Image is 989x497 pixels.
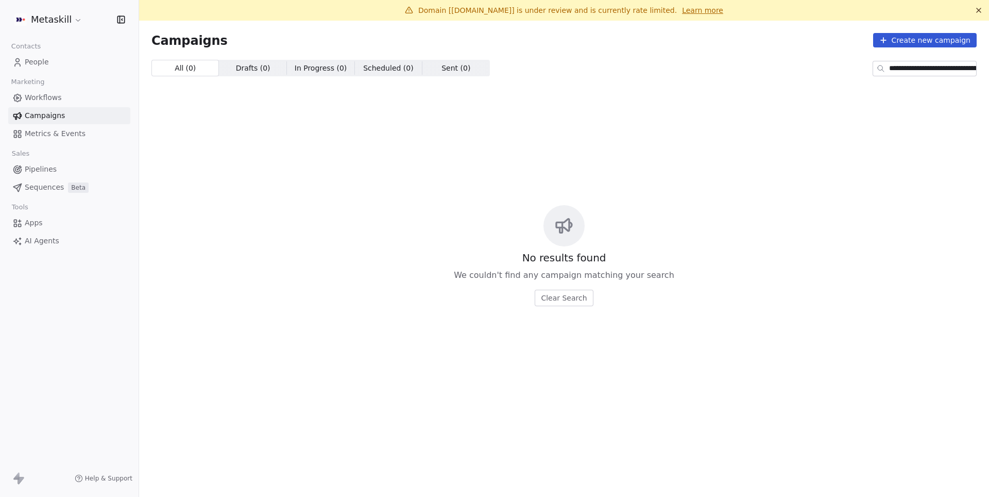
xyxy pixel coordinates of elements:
[454,269,674,281] span: We couldn't find any campaign matching your search
[522,251,606,265] span: No results found
[85,474,132,483] span: Help & Support
[25,218,43,228] span: Apps
[25,236,59,246] span: AI Agents
[25,182,64,193] span: Sequences
[68,183,89,193] span: Beta
[418,6,677,14] span: Domain [[DOMAIN_NAME]] is under review and is currently rate limited.
[295,63,347,74] span: In Progress ( 0 )
[8,54,130,71] a: People
[8,161,130,178] a: Pipelines
[12,11,84,28] button: Metaskill
[8,214,130,231] a: Apps
[25,164,57,175] span: Pipelines
[873,33,977,47] button: Create new campaign
[7,39,45,54] span: Contacts
[441,63,470,74] span: Sent ( 0 )
[25,128,86,139] span: Metrics & Events
[31,13,72,26] span: Metaskill
[25,92,62,103] span: Workflows
[8,233,130,250] a: AI Agents
[8,107,130,124] a: Campaigns
[236,63,270,74] span: Drafts ( 0 )
[8,125,130,142] a: Metrics & Events
[7,200,32,215] span: Tools
[75,474,132,483] a: Help & Support
[14,13,27,26] img: AVATAR%20METASKILL%20-%20Colori%20Positivo.png
[8,179,130,196] a: SequencesBeta
[363,63,414,74] span: Scheduled ( 0 )
[151,33,228,47] span: Campaigns
[7,74,49,90] span: Marketing
[7,146,34,161] span: Sales
[682,5,723,15] a: Learn more
[25,110,65,121] span: Campaigns
[8,89,130,106] a: Workflows
[535,290,593,306] button: Clear Search
[25,57,49,68] span: People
